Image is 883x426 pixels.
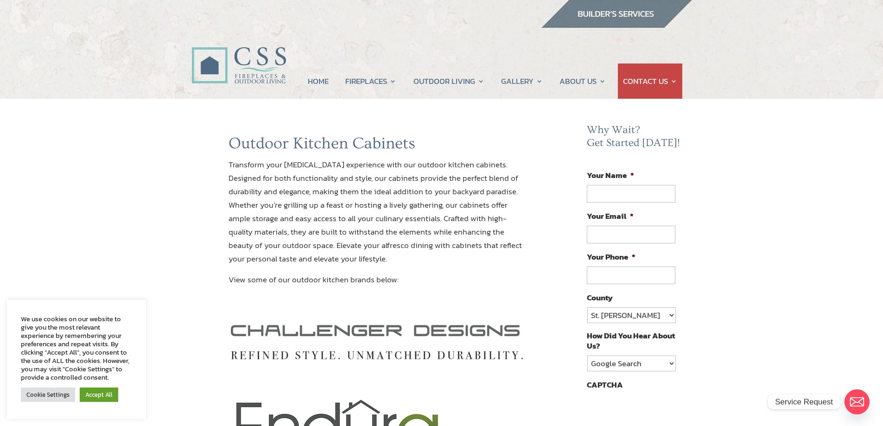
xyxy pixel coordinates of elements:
[413,64,484,99] a: OUTDOOR LIVING
[587,380,623,390] label: CAPTCHA
[587,292,613,303] label: County
[845,389,870,414] a: Email
[501,64,543,99] a: GALLERY
[345,64,396,99] a: FIREPLACES
[587,170,634,180] label: Your Name
[80,388,118,402] a: Accept All
[229,134,526,158] h1: Outdoor Kitchen Cabinets
[229,309,526,375] img: Challenger-Designs-logo-narrow
[623,64,677,99] a: CONTACT US
[191,21,286,89] img: CSS Fireplaces & Outdoor Living (Formerly Construction Solutions & Supply)- Jacksonville Ormond B...
[229,158,526,273] p: Transform your [MEDICAL_DATA] experience with our outdoor kitchen cabinets. Designed for both fun...
[587,124,682,154] h2: Why Wait? Get Started [DATE]!
[541,19,692,31] a: builder services construction supply
[229,367,526,379] a: challenger outdoor kitchen cabinets
[587,211,634,221] label: Your Email
[559,64,606,99] a: ABOUT US
[21,388,75,402] a: Cookie Settings
[229,273,526,286] p: View some of our outdoor kitchen brands below:
[308,64,329,99] a: HOME
[587,252,635,262] label: Your Phone
[21,315,132,381] div: We use cookies on our website to give you the most relevant experience by remembering your prefer...
[587,331,675,351] label: How Did You Hear About Us?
